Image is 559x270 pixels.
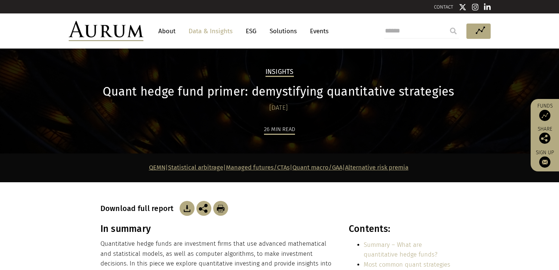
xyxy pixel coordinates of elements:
[292,164,342,171] a: Quant macro/GAA
[266,24,301,38] a: Solutions
[364,241,437,258] a: Summary – What are quantitative hedge funds?
[539,156,550,168] img: Sign up to our newsletter
[155,24,179,38] a: About
[434,4,453,10] a: CONTACT
[264,125,295,135] div: 26 min read
[534,149,555,168] a: Sign up
[100,223,333,235] h3: In summary
[349,223,457,235] h3: Contents:
[100,84,457,99] h1: Quant hedge fund primer: demystifying quantitative strategies
[472,3,479,11] img: Instagram icon
[242,24,260,38] a: ESG
[364,261,450,268] a: Most common quant strategies
[345,164,409,171] a: Alternative risk premia
[168,164,223,171] a: Statistical arbitrage
[484,3,491,11] img: Linkedin icon
[226,164,290,171] a: Managed futures/CTAs
[539,110,550,121] img: Access Funds
[213,201,228,216] img: Download Article
[69,21,143,41] img: Aurum
[180,201,195,216] img: Download Article
[100,103,457,113] div: [DATE]
[534,127,555,144] div: Share
[459,3,466,11] img: Twitter icon
[149,164,409,171] strong: | | | |
[100,204,178,213] h3: Download full report
[446,24,461,38] input: Submit
[265,68,294,77] h2: Insights
[149,164,165,171] a: QEMN
[185,24,236,38] a: Data & Insights
[534,103,555,121] a: Funds
[196,201,211,216] img: Share this post
[306,24,329,38] a: Events
[539,133,550,144] img: Share this post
